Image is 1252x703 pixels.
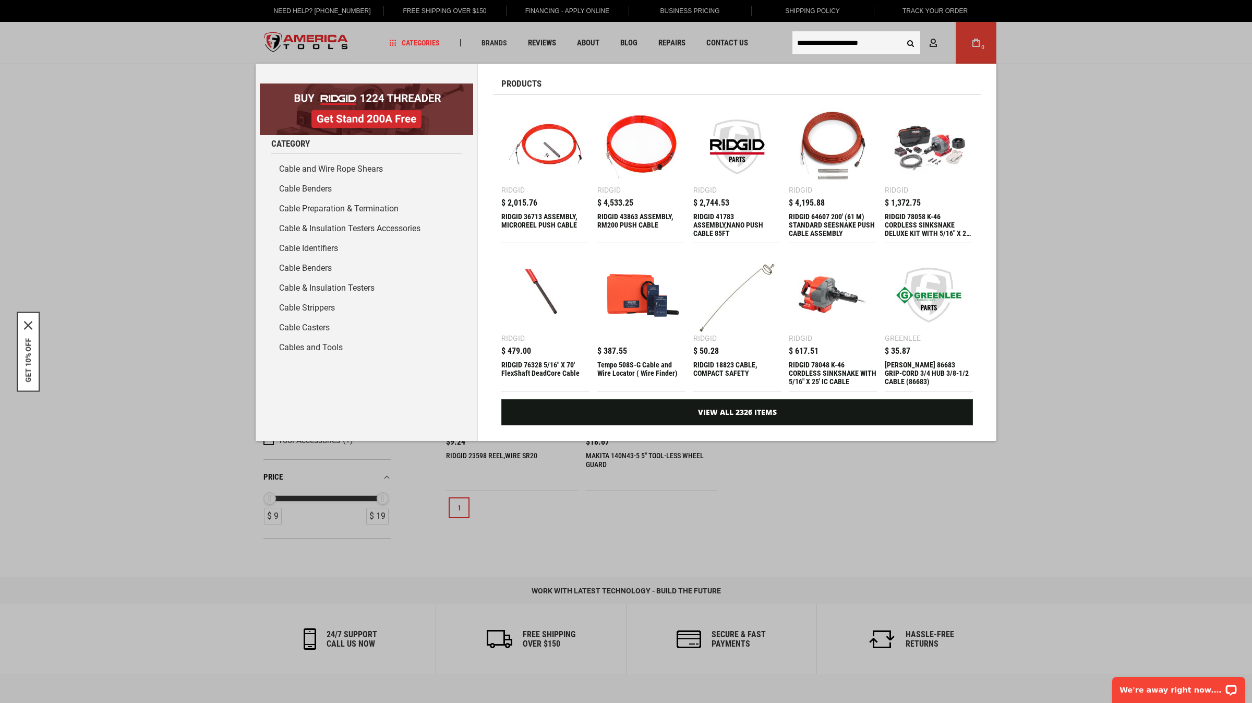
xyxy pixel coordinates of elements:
span: Products [501,79,541,88]
div: RIDGID 78048 K-46 CORDLESS SINKSNAKE WITH 5/16 [789,361,877,386]
a: Greenlee 86683 GRIP-CORD 3/4 HUB 3/8-1/2 CABLE (86683) Greenlee $ 35.87 [PERSON_NAME] 86683 GRIP-... [885,251,973,391]
div: Ridgid [501,335,525,342]
span: $ 387.55 [597,347,627,355]
img: RIDGID 78048 K-46 CORDLESS SINKSNAKE WITH 5/16 [794,256,872,334]
span: Brands [481,39,507,46]
div: Ridgid [693,186,717,194]
iframe: LiveChat chat widget [1105,670,1252,703]
a: Brands [477,36,512,50]
a: Cable and Wire Rope Shears [271,159,462,179]
img: Greenlee 86683 GRIP-CORD 3/4 HUB 3/8-1/2 CABLE (86683) [890,256,968,334]
a: Categories [385,36,444,50]
div: Ridgid [693,335,717,342]
a: RIDGID 18823 CABLE, COMPACT SAFETY Ridgid $ 50.28 RIDGID 18823 CABLE, COMPACT SAFETY [693,251,781,391]
div: RIDGID 78058 K-46 CORDLESS SINKSNAKE DELUXE KIT WITH 5/16 [885,212,973,237]
span: $ 2,015.76 [501,199,537,207]
div: Ridgid [789,335,812,342]
img: RIDGID 36713 ASSEMBLY, MICROREEL PUSH CABLE [507,108,584,186]
img: RIDGID 41783 ASSEMBLY,NANO PUSH CABLE 85FT [699,108,776,186]
button: Search [900,33,920,53]
div: RIDGID 41783 ASSEMBLY,NANO PUSH CABLE 85FT [693,212,781,237]
img: RIDGID 43863 ASSEMBLY, RM200 PUSH CABLE [603,108,680,186]
div: RIDGID 76328 5/16 [501,361,589,386]
span: $ 50.28 [693,347,719,355]
img: RIDGID 64607 200' (61 M) STANDARD SEESNAKE PUSH CABLE ASSEMBLY [794,108,872,186]
img: RIDGID 18823 CABLE, COMPACT SAFETY [699,256,776,334]
div: Ridgid [789,186,812,194]
img: RIDGID 78058 K-46 CORDLESS SINKSNAKE DELUXE KIT WITH 5/16 [890,108,968,186]
a: Cable Benders [271,179,462,199]
a: RIDGID 41783 ASSEMBLY,NANO PUSH CABLE 85FT Ridgid $ 2,744.53 RIDGID 41783 ASSEMBLY,NANO PUSH CABL... [693,103,781,243]
span: $ 35.87 [885,347,910,355]
a: RIDGID 78048 K-46 CORDLESS SINKSNAKE WITH 5/16 Ridgid $ 617.51 RIDGID 78048 K-46 CORDLESS SINKSNA... [789,251,877,391]
span: Categories [390,39,440,46]
img: Tempo 508S-G Cable and Wire Locator ( Wire Finder) [603,256,680,334]
div: Greenlee [885,335,921,342]
a: Cable & Insulation Testers Accessories [271,219,462,239]
div: Ridgid [885,186,908,194]
button: Close [24,321,32,329]
div: RIDGID 64607 200' (61 M) STANDARD SEESNAKE PUSH CABLE ASSEMBLY [789,212,877,237]
div: RIDGID 18823 CABLE, COMPACT SAFETY [693,361,781,386]
div: RIDGID 36713 ASSEMBLY, MICROREEL PUSH CABLE [501,212,589,237]
a: Cable Benders [271,258,462,278]
a: Cable & Insulation Testers [271,278,462,298]
img: RIDGID 76328 5/16 [507,256,584,334]
span: $ 1,372.75 [885,199,921,207]
div: RIDGID 43863 ASSEMBLY, RM200 PUSH CABLE [597,212,685,237]
a: Cables and Tools [271,338,462,358]
img: BOGO: Buy RIDGID® 1224 Threader, Get Stand 200A Free! [260,84,473,135]
div: Greenlee 86683 GRIP-CORD 3/4 HUB 3/8-1/2 CABLE (86683) [885,361,973,386]
span: $ 4,533.25 [597,199,633,207]
div: Ridgid [597,186,621,194]
span: Category [271,139,310,148]
span: $ 479.00 [501,347,531,355]
span: $ 617.51 [789,347,818,355]
a: RIDGID 76328 5/16 Ridgid $ 479.00 RIDGID 76328 5/16" X 70' FlexShaft DeadCore Cable [501,251,589,391]
a: RIDGID 64607 200' (61 M) STANDARD SEESNAKE PUSH CABLE ASSEMBLY Ridgid $ 4,195.88 RIDGID 64607 200... [789,103,877,243]
a: Cable Identifiers [271,239,462,258]
a: Cable Strippers [271,298,462,318]
a: BOGO: Buy RIDGID® 1224 Threader, Get Stand 200A Free! [260,84,473,91]
a: RIDGID 43863 ASSEMBLY, RM200 PUSH CABLE Ridgid $ 4,533.25 RIDGID 43863 ASSEMBLY, RM200 PUSH CABLE [597,103,685,243]
div: Ridgid [501,186,525,194]
span: $ 2,744.53 [693,199,729,207]
a: RIDGID 36713 ASSEMBLY, MICROREEL PUSH CABLE Ridgid $ 2,015.76 RIDGID 36713 ASSEMBLY, MICROREEL PU... [501,103,589,243]
a: Cable Casters [271,318,462,338]
a: Tempo 508S-G Cable and Wire Locator ( Wire Finder) $ 387.55 Tempo 508S-G Cable and Wire Locator (... [597,251,685,391]
svg: close icon [24,321,32,329]
div: Tempo 508S-G Cable and Wire Locator ( Wire Finder) [597,361,685,386]
a: RIDGID 78058 K-46 CORDLESS SINKSNAKE DELUXE KIT WITH 5/16 Ridgid $ 1,372.75 RIDGID 78058 K-46 COR... [885,103,973,243]
a: Cable Preparation & Termination [271,199,462,219]
span: $ 4,195.88 [789,199,825,207]
a: View All 2326 Items [501,399,973,425]
button: GET 10% OFF [24,338,32,382]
